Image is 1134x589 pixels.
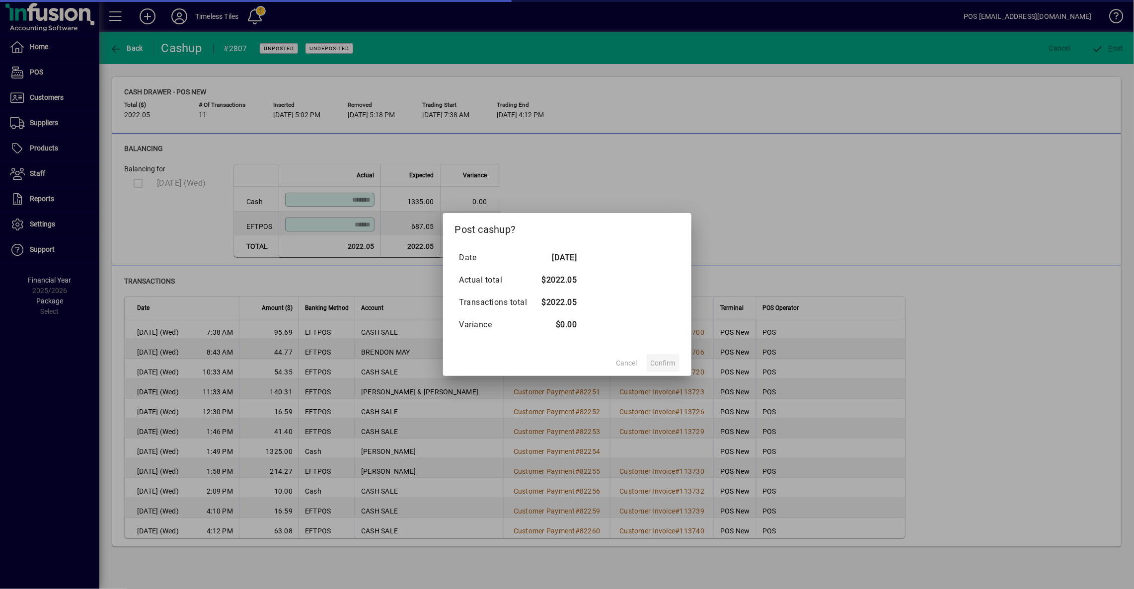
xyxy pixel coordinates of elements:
td: Transactions total [459,291,537,313]
h2: Post cashup? [443,213,691,242]
td: [DATE] [537,246,577,269]
td: $2022.05 [537,269,577,291]
td: Actual total [459,269,537,291]
td: $2022.05 [537,291,577,313]
td: $0.00 [537,313,577,336]
td: Date [459,246,537,269]
td: Variance [459,313,537,336]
